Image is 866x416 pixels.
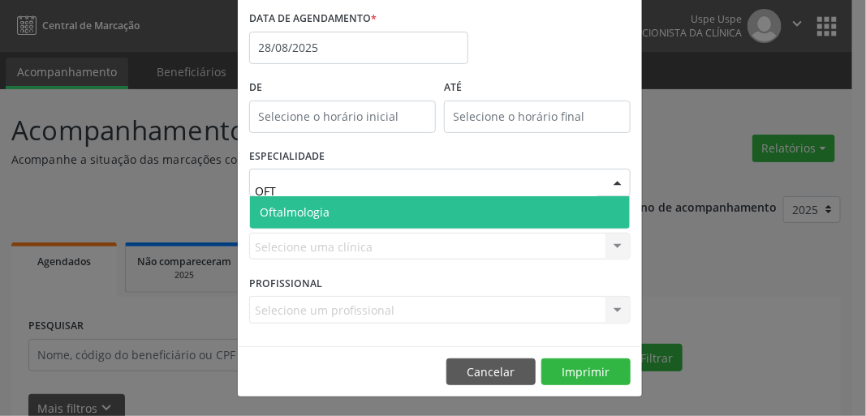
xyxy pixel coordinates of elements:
input: Selecione o horário final [444,101,631,133]
label: ESPECIALIDADE [249,144,325,169]
span: Oftalmologia [260,204,330,220]
button: Imprimir [541,358,631,386]
input: Selecione o horário inicial [249,101,436,133]
label: DATA DE AGENDAMENTO [249,6,377,32]
button: Cancelar [446,358,536,386]
input: Seleciona uma especialidade [255,174,597,207]
input: Selecione uma data ou intervalo [249,32,468,64]
label: De [249,75,436,101]
label: ATÉ [444,75,631,101]
label: PROFISSIONAL [249,271,322,296]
